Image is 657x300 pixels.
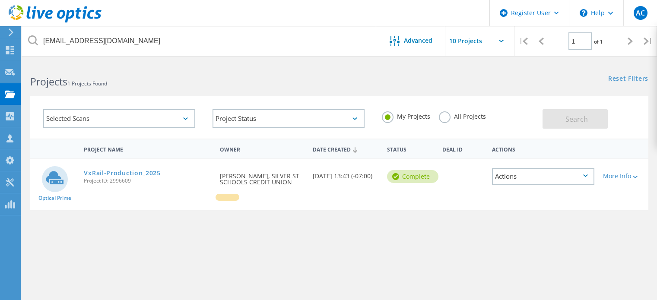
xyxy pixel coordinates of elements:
[9,18,102,24] a: Live Optics Dashboard
[38,196,71,201] span: Optical Prime
[636,9,645,16] span: AC
[439,111,486,120] label: All Projects
[565,114,588,124] span: Search
[603,173,644,179] div: More Info
[30,75,67,88] b: Projects
[492,168,595,185] div: Actions
[594,38,603,45] span: of 1
[514,26,532,57] div: |
[308,141,383,157] div: Date Created
[22,26,377,56] input: Search projects by name, owner, ID, company, etc
[84,170,160,176] a: VxRail-Production_2025
[438,141,487,157] div: Deal Id
[79,141,216,157] div: Project Name
[84,178,211,183] span: Project ID: 2996609
[382,111,430,120] label: My Projects
[383,141,438,157] div: Status
[580,9,587,17] svg: \n
[216,141,308,157] div: Owner
[488,141,599,157] div: Actions
[43,109,195,128] div: Selected Scans
[404,38,432,44] span: Advanced
[308,159,383,188] div: [DATE] 13:43 (-07:00)
[387,170,438,183] div: Complete
[67,80,107,87] span: 1 Projects Found
[213,109,365,128] div: Project Status
[543,109,608,129] button: Search
[608,76,648,83] a: Reset Filters
[639,26,657,57] div: |
[216,159,308,194] div: [PERSON_NAME], SILVER ST SCHOOLS CREDIT UNION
